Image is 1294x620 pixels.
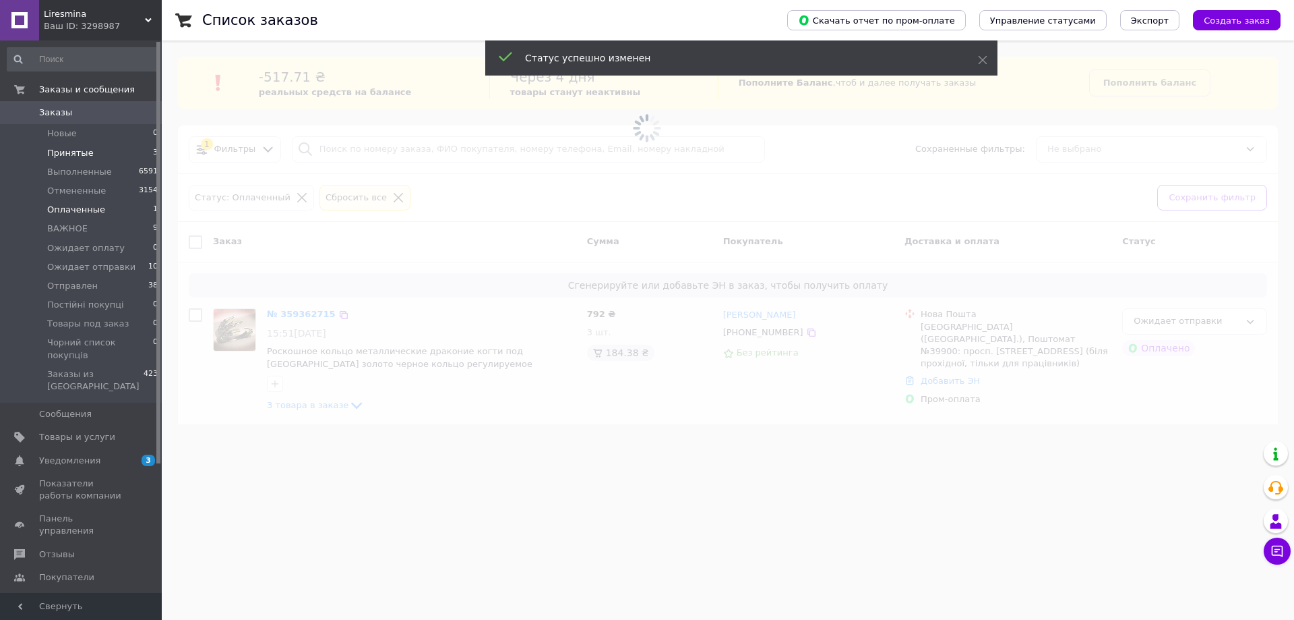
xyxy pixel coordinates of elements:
[39,571,94,584] span: Покупатели
[139,185,158,197] span: 3154
[148,280,158,292] span: 38
[148,261,158,273] span: 10
[1120,10,1179,30] button: Экспорт
[153,318,158,330] span: 0
[39,107,72,119] span: Заказы
[7,47,159,72] input: Поиск
[1193,10,1281,30] button: Создать заказ
[153,204,158,216] span: 1
[153,223,158,235] span: 9
[798,14,955,26] span: Скачать отчет по пром-оплате
[39,478,125,502] span: Показатели работы компании
[139,166,158,178] span: 6591
[525,51,944,65] div: Статус успешно изменен
[39,431,115,443] span: Товары и услуги
[47,166,112,178] span: Выполненные
[47,242,125,254] span: Ожидает оплату
[47,261,135,273] span: Ожидает отправки
[39,84,135,96] span: Заказы и сообщения
[990,16,1096,26] span: Управление статусами
[202,12,318,28] h1: Список заказов
[47,185,106,197] span: Отмененные
[47,337,153,361] span: Чорний список покупців
[153,242,158,254] span: 0
[979,10,1107,30] button: Управление статусами
[1204,16,1270,26] span: Создать заказ
[1264,538,1291,565] button: Чат с покупателем
[47,318,129,330] span: Товары под заказ
[39,455,100,467] span: Уведомления
[1131,16,1169,26] span: Экспорт
[144,368,158,393] span: 423
[39,548,75,561] span: Отзывы
[47,147,94,159] span: Принятые
[39,513,125,537] span: Панель управления
[39,408,92,420] span: Сообщения
[153,147,158,159] span: 3
[47,299,124,311] span: Постійні покупці
[153,299,158,311] span: 0
[153,128,158,140] span: 0
[47,280,98,292] span: Отправлен
[44,8,145,20] span: Liresmina
[1179,15,1281,25] a: Создать заказ
[47,204,105,216] span: Оплаченные
[153,337,158,361] span: 0
[142,455,155,466] span: 3
[47,128,77,140] span: Новые
[47,223,88,235] span: ВАЖНОЕ
[787,10,966,30] button: Скачать отчет по пром-оплате
[44,20,162,32] div: Ваш ID: 3298987
[47,368,144,393] span: Заказы из [GEOGRAPHIC_DATA]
